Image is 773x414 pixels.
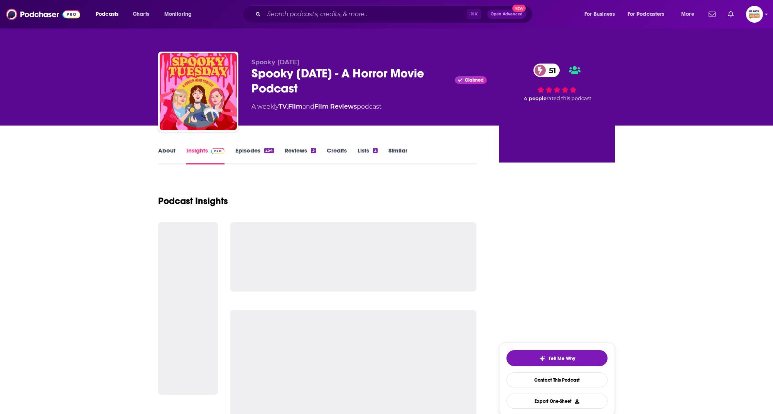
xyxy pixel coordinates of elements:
span: Podcasts [96,9,118,20]
span: Charts [133,9,149,20]
span: For Business [584,9,615,20]
input: Search podcasts, credits, & more... [264,8,467,20]
button: open menu [623,8,676,20]
div: 254 [264,148,274,153]
a: Episodes254 [235,147,274,164]
a: Charts [128,8,154,20]
span: Logged in as blackpodcastingawards [746,6,763,23]
a: Film Reviews [314,103,357,110]
span: Open Advanced [491,12,523,16]
span: and [302,103,314,110]
span: , [287,103,288,110]
a: TV [278,103,287,110]
button: open menu [676,8,704,20]
img: Spooky Tuesday - A Horror Movie Podcast [160,53,237,130]
img: Podchaser Pro [211,148,224,154]
button: Open AdvancedNew [487,10,526,19]
div: A weekly podcast [251,102,381,111]
button: Show profile menu [746,6,763,23]
span: ⌘ K [467,9,481,19]
span: More [681,9,694,20]
div: 3 [311,148,316,153]
button: open menu [90,8,128,20]
a: Credits [327,147,347,164]
button: Export One-Sheet [506,394,608,409]
span: For Podcasters [628,9,665,20]
img: Podchaser - Follow, Share and Rate Podcasts [6,7,80,22]
span: Tell Me Why [549,355,575,362]
a: Show notifications dropdown [725,8,737,21]
span: 51 [541,64,560,77]
span: New [512,5,526,12]
span: 4 people [524,96,547,101]
button: tell me why sparkleTell Me Why [506,350,608,366]
a: Lists2 [358,147,378,164]
img: User Profile [746,6,763,23]
span: Monitoring [164,9,192,20]
span: rated this podcast [547,96,591,101]
img: tell me why sparkle [539,355,545,362]
div: 51 4 peoplerated this podcast [499,59,615,106]
span: Spooky [DATE] [251,59,299,66]
a: Contact This Podcast [506,372,608,387]
a: Similar [388,147,407,164]
h1: Podcast Insights [158,195,228,207]
a: 51 [533,64,560,77]
div: 2 [373,148,378,153]
a: About [158,147,176,164]
div: Search podcasts, credits, & more... [250,5,540,23]
button: open menu [159,8,202,20]
a: Show notifications dropdown [705,8,719,21]
button: open menu [579,8,624,20]
span: Claimed [465,78,484,82]
a: Reviews3 [285,147,316,164]
a: InsightsPodchaser Pro [186,147,224,164]
a: Film [288,103,302,110]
